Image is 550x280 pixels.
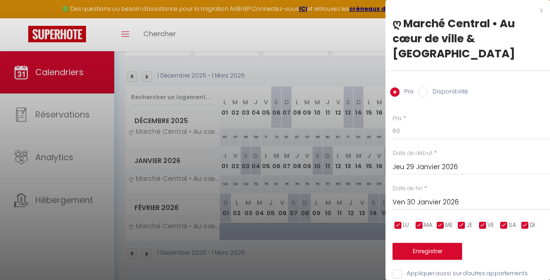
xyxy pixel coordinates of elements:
label: Disponibilité [428,87,468,98]
span: DI [530,221,535,230]
label: Date de fin [393,184,423,193]
div: ღ Marché Central • Au cœur de ville & [GEOGRAPHIC_DATA] [393,16,543,61]
label: Date de début [393,149,432,158]
button: Enregistrer [393,243,462,260]
span: ME [445,221,453,230]
label: Prix [400,87,414,98]
span: VE [487,221,494,230]
label: Prix [393,114,402,123]
span: JE [466,221,472,230]
button: Ouvrir le widget de chat LiveChat [8,4,36,32]
span: MA [424,221,432,230]
div: x [385,5,543,16]
span: LU [403,221,409,230]
span: SA [509,221,516,230]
